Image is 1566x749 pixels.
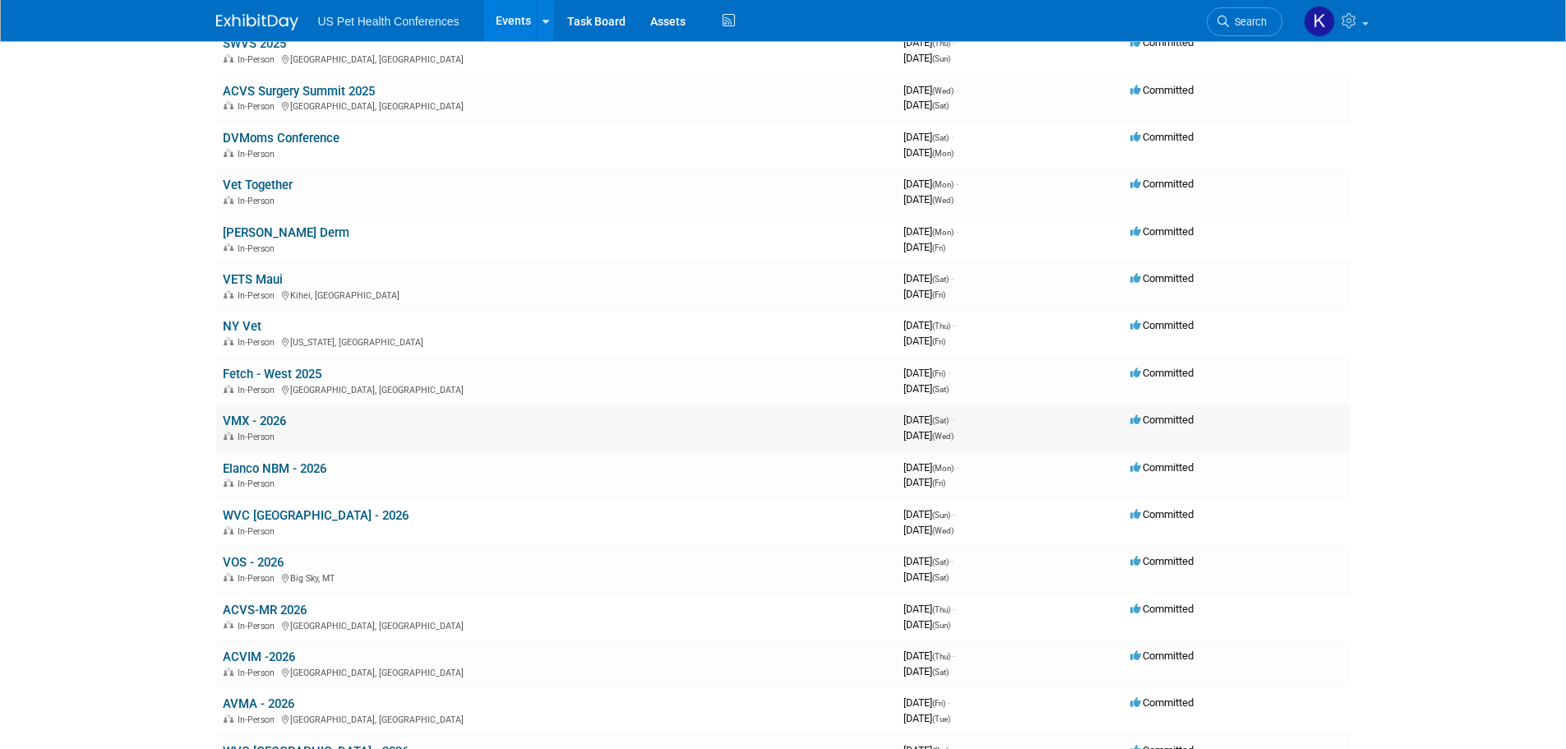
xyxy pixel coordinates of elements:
img: In-Person Event [224,526,233,534]
span: Committed [1130,461,1194,474]
span: (Sat) [932,668,949,677]
span: [DATE] [903,178,959,190]
span: Committed [1130,650,1194,662]
span: [DATE] [903,241,945,253]
img: In-Person Event [224,479,233,487]
span: Committed [1130,414,1194,426]
span: - [956,461,959,474]
span: In-Person [238,290,279,301]
span: [DATE] [903,382,949,395]
span: (Thu) [932,321,950,331]
span: (Sat) [932,133,949,142]
span: Committed [1130,84,1194,96]
span: Committed [1130,131,1194,143]
span: (Wed) [932,196,954,205]
img: In-Person Event [224,621,233,629]
img: In-Person Event [224,54,233,62]
span: - [953,36,955,49]
span: In-Person [238,668,279,678]
div: [GEOGRAPHIC_DATA], [GEOGRAPHIC_DATA] [223,52,890,65]
a: Elanco NBM - 2026 [223,461,326,476]
span: (Sun) [932,511,950,520]
span: (Sat) [932,101,949,110]
span: - [951,555,954,567]
a: WVC [GEOGRAPHIC_DATA] - 2026 [223,508,409,523]
span: [DATE] [903,272,954,284]
span: [DATE] [903,288,945,300]
span: [DATE] [903,335,945,347]
span: [DATE] [903,555,954,567]
span: Committed [1130,178,1194,190]
span: (Mon) [932,228,954,237]
span: In-Person [238,385,279,395]
span: [DATE] [903,618,950,631]
span: - [951,414,954,426]
span: Committed [1130,36,1194,49]
span: (Sat) [932,275,949,284]
span: (Thu) [932,652,950,661]
span: In-Person [238,479,279,489]
span: (Sat) [932,557,949,566]
span: In-Person [238,337,279,348]
span: In-Person [238,573,279,584]
span: (Wed) [932,526,954,535]
img: In-Person Event [224,337,233,345]
span: In-Person [238,149,279,160]
img: In-Person Event [224,196,233,204]
span: (Fri) [932,290,945,299]
span: Committed [1130,696,1194,709]
span: - [951,272,954,284]
span: (Thu) [932,39,950,48]
span: - [953,603,955,615]
span: - [948,367,950,379]
span: (Mon) [932,149,954,158]
span: [DATE] [903,367,950,379]
span: [DATE] [903,414,954,426]
img: In-Person Event [224,668,233,676]
span: Search [1229,16,1267,28]
span: [DATE] [903,461,959,474]
a: [PERSON_NAME] Derm [223,225,349,240]
span: Committed [1130,272,1194,284]
span: [DATE] [903,429,954,442]
span: [DATE] [903,52,950,64]
span: (Fri) [932,337,945,346]
span: [DATE] [903,571,949,583]
img: In-Person Event [224,290,233,298]
a: Search [1207,7,1282,36]
img: In-Person Event [224,714,233,723]
span: In-Person [238,432,279,442]
span: [DATE] [903,712,950,724]
span: - [953,650,955,662]
span: Committed [1130,555,1194,567]
div: [GEOGRAPHIC_DATA], [GEOGRAPHIC_DATA] [223,99,890,112]
a: Fetch - West 2025 [223,367,321,381]
a: SWVS 2025 [223,36,286,51]
a: AVMA - 2026 [223,696,294,711]
span: [DATE] [903,146,954,159]
span: - [956,178,959,190]
span: Committed [1130,603,1194,615]
span: In-Person [238,101,279,112]
a: ACVS-MR 2026 [223,603,307,617]
span: [DATE] [903,131,954,143]
span: US Pet Health Conferences [318,15,460,28]
div: Kihei, [GEOGRAPHIC_DATA] [223,288,890,301]
span: Committed [1130,508,1194,520]
span: - [951,131,954,143]
span: [DATE] [903,99,949,111]
div: [GEOGRAPHIC_DATA], [GEOGRAPHIC_DATA] [223,712,890,725]
span: (Sat) [932,573,949,582]
span: (Sat) [932,416,949,425]
span: (Thu) [932,605,950,614]
span: [DATE] [903,225,959,238]
a: Vet Together [223,178,293,192]
div: [GEOGRAPHIC_DATA], [GEOGRAPHIC_DATA] [223,665,890,678]
span: [DATE] [903,603,955,615]
span: (Fri) [932,243,945,252]
span: - [956,84,959,96]
span: - [956,225,959,238]
img: In-Person Event [224,385,233,393]
img: In-Person Event [224,149,233,157]
div: [GEOGRAPHIC_DATA], [GEOGRAPHIC_DATA] [223,382,890,395]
